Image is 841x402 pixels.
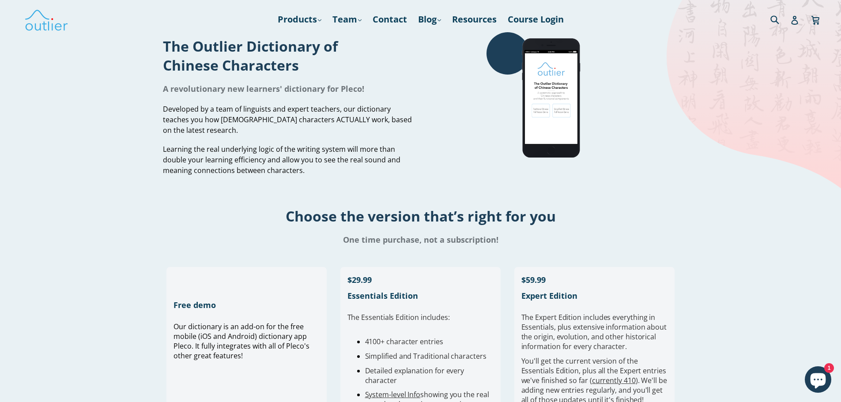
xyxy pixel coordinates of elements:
h1: The Outlier Dictionary of Chinese Characters [163,37,414,75]
span: Detailed explanation for every character [365,366,464,385]
span: Our dictionary is an add-on for the free mobile (iOS and Android) dictionary app Pleco. It fully ... [173,322,309,361]
h1: Free demo [173,300,320,310]
span: Developed by a team of linguists and expert teachers, our dictionary teaches you how [DEMOGRAPHIC... [163,104,412,135]
inbox-online-store-chat: Shopify online store chat [802,366,834,395]
img: Outlier Linguistics [24,7,68,32]
a: Products [273,11,326,27]
a: Contact [368,11,411,27]
span: The Essentials Edition includes: [347,312,450,322]
input: Search [768,10,792,28]
h1: Expert Edition [521,290,668,301]
a: Resources [448,11,501,27]
a: System-level Info [365,390,421,399]
a: currently 410 [592,376,636,385]
a: Blog [414,11,445,27]
a: Team [328,11,366,27]
span: 4100+ character entries [365,337,443,346]
span: Simplified and Traditional characters [365,351,486,361]
span: verything in Essentials, plus extensive information about the origin, evolution, and other histor... [521,312,667,351]
h1: A revolutionary new learners' dictionary for Pleco! [163,83,414,94]
span: The Expert Edition includes e [521,312,617,322]
h1: Essentials Edition [347,290,494,301]
a: Course Login [503,11,568,27]
span: Learning the real underlying logic of the writing system will more than double your learning effi... [163,144,400,175]
span: $59.99 [521,274,546,285]
span: $29.99 [347,274,372,285]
